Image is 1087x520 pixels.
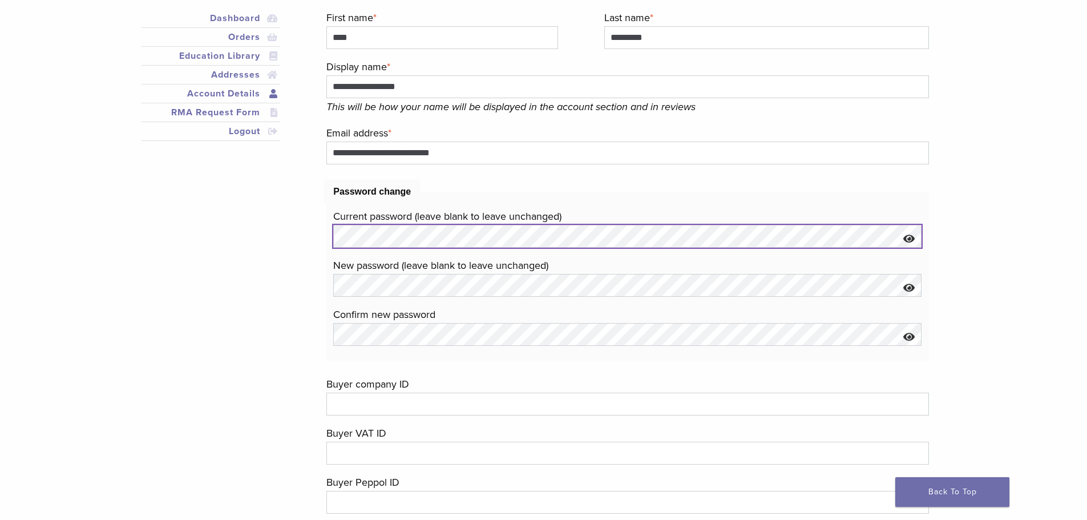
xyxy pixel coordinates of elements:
label: Display name [326,58,928,75]
legend: Password change [324,179,420,204]
em: This will be how your name will be displayed in the account section and in reviews [326,100,696,113]
label: Buyer Peppol ID [326,474,928,491]
button: Show password [897,274,922,303]
label: Last name [604,9,928,26]
nav: Account pages [142,9,281,155]
label: Current password (leave blank to leave unchanged) [333,208,922,225]
a: RMA Request Form [144,106,278,119]
label: First name [326,9,558,26]
a: Dashboard [144,11,278,25]
a: Education Library [144,49,278,63]
label: Buyer VAT ID [326,425,928,442]
label: New password (leave blank to leave unchanged) [333,257,922,274]
a: Back To Top [895,477,1009,507]
a: Addresses [144,68,278,82]
label: Email address [326,124,928,142]
a: Orders [144,30,278,44]
button: Show password [897,225,922,254]
label: Confirm new password [333,306,922,323]
a: Account Details [144,87,278,100]
label: Buyer company ID [326,376,928,393]
button: Show password [897,323,922,352]
a: Logout [144,124,278,138]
